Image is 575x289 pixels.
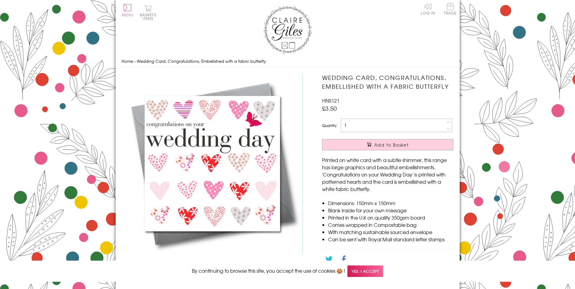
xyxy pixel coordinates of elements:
span: Add to Basket [374,142,409,148]
span: Menu [122,12,133,17]
label: Quantity [322,123,337,128]
span: Wedding Card, Congratulations, Embellished with a fabric butterfly [137,58,266,64]
button: Basket0 items [140,5,156,20]
span: › [134,58,136,64]
li: Dimensions: 150mm x 150mm [328,199,453,207]
img: Wedding Card, Congratulations, Embellished with a fabric butterfly [122,73,303,254]
a: Trade [444,3,457,16]
img: Claire Giles Greetings Cards [264,6,312,54]
span: Trade [444,3,457,15]
li: Can be sent with Royal Mail standard letter stamps [328,236,453,243]
li: With matching sustainable sourced envelope [328,228,453,236]
span: £3.50 [322,104,337,113]
h1: Wedding Card, Congratulations, Embellished with a fabric butterfly [322,73,453,91]
span: HNS121 [322,97,340,104]
a: Log In [421,3,435,15]
li: Blank inside for your own message [328,207,453,214]
nav: breadcrumbs [122,55,454,68]
button: Add to Basket [322,139,453,150]
li: Comes wrapped in Compostable bag [328,221,453,228]
p: Printed on white card with a subtle shimmer, this range has large graphics and beautiful embellis... [322,156,453,192]
span: 0 items [142,12,156,21]
a: Home [122,58,133,64]
span: Yes, I accept [347,265,383,277]
li: Printed in the U.K on quality 350gsm board [328,214,453,221]
button: Menu [122,4,133,17]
